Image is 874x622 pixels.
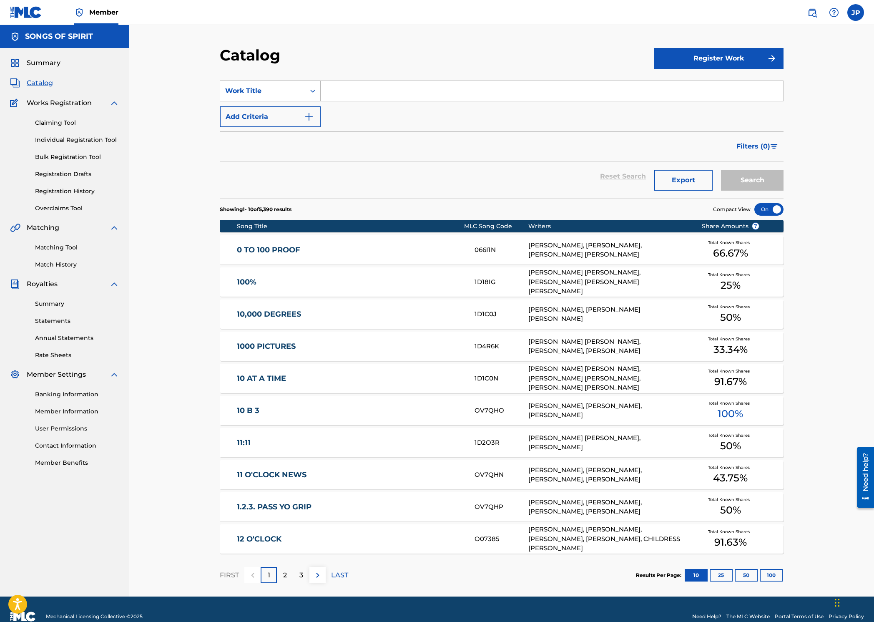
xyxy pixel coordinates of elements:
[475,342,528,351] div: 1D4R6K
[331,570,348,580] p: LAST
[10,32,20,42] img: Accounts
[726,613,770,620] a: The MLC Website
[528,401,689,420] div: [PERSON_NAME], [PERSON_NAME], [PERSON_NAME]
[475,374,528,383] div: 1D1C0N
[35,441,119,450] a: Contact Information
[35,334,119,342] a: Annual Statements
[708,464,753,471] span: Total Known Shares
[220,46,284,65] h2: Catalog
[475,406,528,416] div: OV7QHO
[829,613,864,620] a: Privacy Policy
[464,222,528,231] div: MLC Song Code
[299,570,303,580] p: 3
[654,48,784,69] button: Register Work
[27,223,59,233] span: Matching
[237,342,464,351] a: 1000 PICTURES
[708,432,753,438] span: Total Known Shares
[237,374,464,383] a: 10 AT A TIME
[720,310,741,325] span: 50 %
[35,204,119,213] a: Overclaims Tool
[702,222,759,231] span: Share Amounts
[74,8,84,18] img: Top Rightsholder
[636,572,683,579] p: Results Per Page:
[10,58,20,68] img: Summary
[835,590,840,615] div: Drag
[46,613,143,620] span: Mechanical Licensing Collective © 2025
[475,438,528,448] div: 1D2O3R
[735,569,758,582] button: 50
[752,223,759,229] span: ?
[720,503,741,518] span: 50 %
[771,144,778,149] img: filter
[109,223,119,233] img: expand
[528,268,689,296] div: [PERSON_NAME] [PERSON_NAME], [PERSON_NAME] [PERSON_NAME] [PERSON_NAME]
[109,98,119,108] img: expand
[713,206,751,213] span: Compact View
[807,8,817,18] img: search
[528,222,689,231] div: Writers
[35,458,119,467] a: Member Benefits
[851,443,874,511] iframe: Resource Center
[27,98,92,108] span: Works Registration
[10,370,20,380] img: Member Settings
[35,243,119,252] a: Matching Tool
[832,582,874,622] iframe: Chat Widget
[35,317,119,325] a: Statements
[760,569,783,582] button: 100
[720,438,741,453] span: 50 %
[847,4,864,21] div: User Menu
[109,279,119,289] img: expand
[528,241,689,259] div: [PERSON_NAME], [PERSON_NAME], [PERSON_NAME] [PERSON_NAME]
[710,569,733,582] button: 25
[35,407,119,416] a: Member Information
[708,304,753,310] span: Total Known Shares
[35,390,119,399] a: Banking Information
[27,370,86,380] span: Member Settings
[475,470,528,480] div: OV7QHN
[35,351,119,360] a: Rate Sheets
[713,471,748,486] span: 43.75 %
[27,58,60,68] span: Summary
[826,4,842,21] div: Help
[35,424,119,433] a: User Permissions
[237,277,464,287] a: 100%
[475,534,528,544] div: O07385
[237,222,464,231] div: Song Title
[10,58,60,68] a: SummarySummary
[475,245,528,255] div: 066I1N
[237,438,464,448] a: 11:11
[528,525,689,553] div: [PERSON_NAME], [PERSON_NAME], [PERSON_NAME], [PERSON_NAME], CHILDRESS [PERSON_NAME]
[225,86,300,96] div: Work Title
[718,406,743,421] span: 100 %
[220,106,321,127] button: Add Criteria
[304,112,314,122] img: 9d2ae6d4665cec9f34b9.svg
[237,534,464,544] a: 12 O'CLOCK
[736,141,770,151] span: Filters ( 0 )
[692,613,721,620] a: Need Help?
[25,32,93,41] h5: SONGS OF SPIRIT
[313,570,323,580] img: right
[10,6,42,18] img: MLC Logo
[528,337,689,356] div: [PERSON_NAME] [PERSON_NAME], [PERSON_NAME], [PERSON_NAME]
[109,370,119,380] img: expand
[475,502,528,512] div: OV7QHP
[528,364,689,393] div: [PERSON_NAME] [PERSON_NAME], [PERSON_NAME] [PERSON_NAME], [PERSON_NAME] [PERSON_NAME]
[237,502,464,512] a: 1.2.3. PASS YO GRIP
[708,400,753,406] span: Total Known Shares
[283,570,287,580] p: 2
[89,8,118,17] span: Member
[713,342,748,357] span: 33.34 %
[721,278,741,293] span: 25 %
[35,153,119,161] a: Bulk Registration Tool
[268,570,270,580] p: 1
[654,170,713,191] button: Export
[220,206,291,213] p: Showing 1 - 10 of 5,390 results
[27,78,53,88] span: Catalog
[475,277,528,287] div: 1D18IG
[35,170,119,179] a: Registration Drafts
[829,8,839,18] img: help
[708,239,753,246] span: Total Known Shares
